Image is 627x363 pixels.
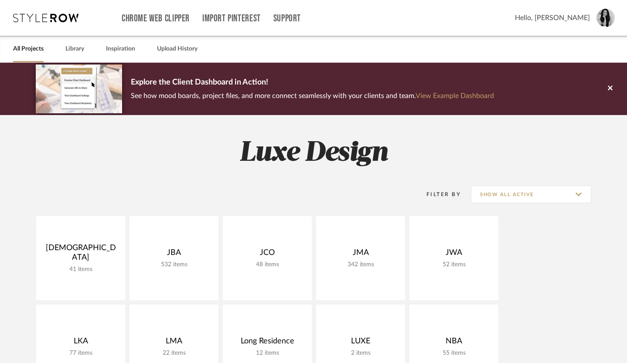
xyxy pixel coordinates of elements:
[416,248,491,261] div: JWA
[131,76,494,90] p: Explore the Client Dashboard in Action!
[416,336,491,349] div: NBA
[36,64,122,113] img: d5d033c5-7b12-40c2-a960-1ecee1989c38.png
[43,266,118,273] div: 41 items
[43,336,118,349] div: LKA
[230,349,305,357] div: 12 items
[230,261,305,268] div: 48 items
[131,90,494,102] p: See how mood boards, project files, and more connect seamlessly with your clients and team.
[65,43,84,55] a: Library
[273,15,301,22] a: Support
[515,13,590,23] span: Hello, [PERSON_NAME]
[202,15,261,22] a: Import Pinterest
[323,261,398,268] div: 342 items
[136,261,211,268] div: 532 items
[13,43,44,55] a: All Projects
[122,15,190,22] a: Chrome Web Clipper
[416,261,491,268] div: 52 items
[230,336,305,349] div: Long Residence
[323,336,398,349] div: LUXE
[230,248,305,261] div: JCO
[43,243,118,266] div: [DEMOGRAPHIC_DATA]
[136,248,211,261] div: JBA
[416,349,491,357] div: 55 items
[323,248,398,261] div: JMA
[323,349,398,357] div: 2 items
[136,336,211,349] div: LMA
[43,349,118,357] div: 77 items
[136,349,211,357] div: 22 items
[416,92,494,99] a: View Example Dashboard
[415,190,461,199] div: Filter By
[596,9,615,27] img: avatar
[106,43,135,55] a: Inspiration
[157,43,198,55] a: Upload History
